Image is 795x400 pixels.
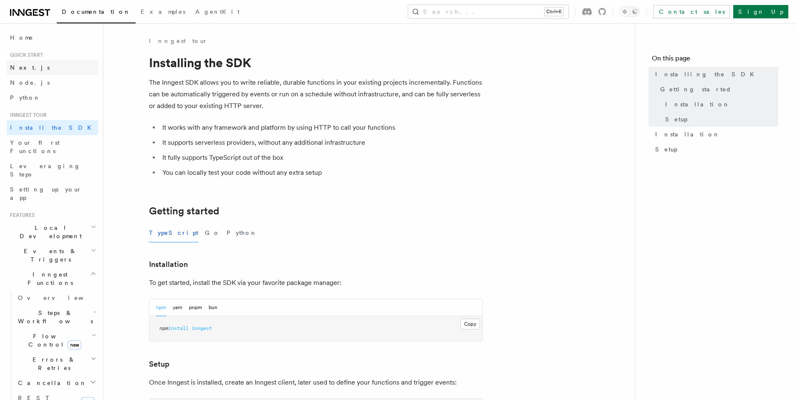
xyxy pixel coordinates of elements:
[190,3,245,23] a: AgentKit
[652,127,778,142] a: Installation
[545,8,563,16] kbd: Ctrl+K
[10,79,50,86] span: Node.js
[662,112,778,127] a: Setup
[7,224,91,240] span: Local Development
[156,299,166,316] button: npm
[15,332,92,349] span: Flow Control
[7,120,98,135] a: Install the SDK
[149,205,219,217] a: Getting started
[7,212,35,219] span: Features
[149,224,198,242] button: TypeScript
[662,97,778,112] a: Installation
[655,70,759,78] span: Installing the SDK
[15,309,93,325] span: Steps & Workflows
[168,325,189,331] span: install
[160,167,483,179] li: You can locally test your code without any extra setup
[7,60,98,75] a: Next.js
[149,55,483,70] h1: Installing the SDK
[149,277,483,289] p: To get started, install the SDK via your favorite package manager:
[209,299,217,316] button: bun
[7,182,98,205] a: Setting up your app
[7,90,98,105] a: Python
[205,224,220,242] button: Go
[652,67,778,82] a: Installing the SDK
[15,290,98,305] a: Overview
[149,377,483,388] p: Once Inngest is installed, create an Inngest client, later used to define your functions and trig...
[10,124,96,131] span: Install the SDK
[7,135,98,158] a: Your first Functions
[18,294,104,301] span: Overview
[173,299,182,316] button: yarn
[665,115,687,123] span: Setup
[7,112,47,118] span: Inngest tour
[15,305,98,329] button: Steps & Workflows
[7,270,90,287] span: Inngest Functions
[10,33,33,42] span: Home
[657,82,778,97] a: Getting started
[149,37,207,45] a: Inngest tour
[654,5,730,18] a: Contact sales
[408,5,568,18] button: Search...Ctrl+K
[7,30,98,45] a: Home
[665,100,730,108] span: Installation
[192,325,212,331] span: inngest
[10,163,81,178] span: Leveraging Steps
[655,130,720,138] span: Installation
[195,8,240,15] span: AgentKit
[7,220,98,244] button: Local Development
[160,122,483,133] li: It works with any framework and platform by using HTTP to call your functions
[10,94,40,101] span: Python
[15,329,98,352] button: Flow Controlnew
[227,224,257,242] button: Python
[652,142,778,157] a: Setup
[160,152,483,164] li: It fully supports TypeScript out of the box
[159,325,168,331] span: npm
[15,355,91,372] span: Errors & Retries
[7,75,98,90] a: Node.js
[68,340,81,350] span: new
[7,267,98,290] button: Inngest Functions
[160,137,483,148] li: It supports serverless providers, without any additional infrastructure
[10,186,82,201] span: Setting up your app
[10,64,50,71] span: Next.js
[149,77,483,112] p: The Inngest SDK allows you to write reliable, durable functions in your existing projects increme...
[15,379,87,387] span: Cancellation
[10,139,60,154] span: Your first Functions
[57,3,136,23] a: Documentation
[136,3,190,23] a: Examples
[149,259,188,270] a: Installation
[62,8,131,15] span: Documentation
[15,375,98,390] button: Cancellation
[7,247,91,264] span: Events & Triggers
[189,299,202,316] button: pnpm
[15,352,98,375] button: Errors & Retries
[655,145,677,153] span: Setup
[652,53,778,67] h4: On this page
[620,7,640,17] button: Toggle dark mode
[7,52,43,58] span: Quick start
[7,244,98,267] button: Events & Triggers
[149,358,169,370] a: Setup
[141,8,185,15] span: Examples
[460,319,480,330] button: Copy
[733,5,788,18] a: Sign Up
[660,85,732,93] span: Getting started
[7,158,98,182] a: Leveraging Steps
